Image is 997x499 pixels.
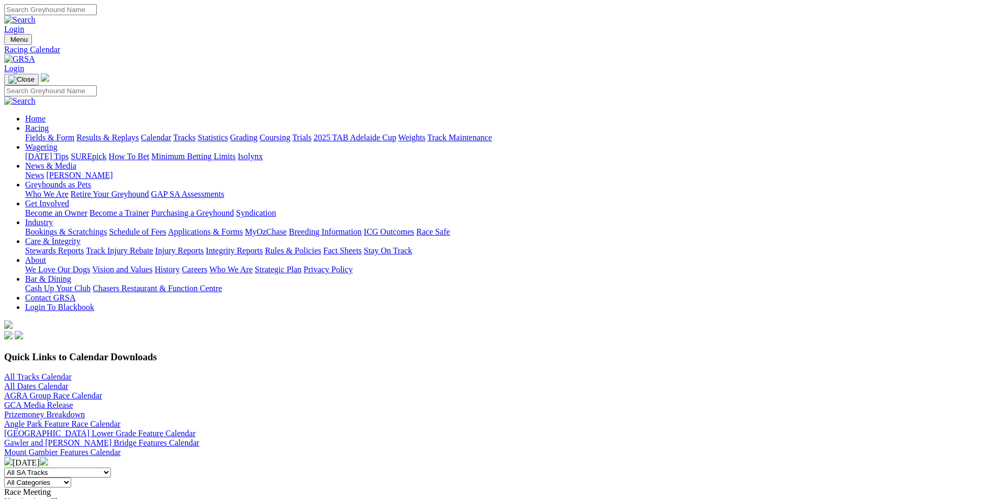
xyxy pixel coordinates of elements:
[93,284,222,293] a: Chasers Restaurant & Function Centre
[86,246,153,255] a: Track Injury Rebate
[25,180,91,189] a: Greyhounds as Pets
[25,265,90,274] a: We Love Our Dogs
[4,320,13,329] img: logo-grsa-white.png
[15,331,23,339] img: twitter.svg
[4,54,35,64] img: GRSA
[4,419,120,428] a: Angle Park Feature Race Calendar
[209,265,253,274] a: Who We Are
[428,133,492,142] a: Track Maintenance
[292,133,311,142] a: Trials
[4,382,69,391] a: All Dates Calendar
[40,457,48,465] img: chevron-right-pager-white.svg
[4,457,13,465] img: chevron-left-pager-white.svg
[4,448,121,457] a: Mount Gambier Features Calendar
[168,227,243,236] a: Applications & Forms
[25,114,46,123] a: Home
[230,133,257,142] a: Grading
[8,75,35,84] img: Close
[25,237,81,246] a: Care & Integrity
[4,64,24,73] a: Login
[151,208,234,217] a: Purchasing a Greyhound
[25,284,91,293] a: Cash Up Your Club
[71,152,106,161] a: SUREpick
[89,208,149,217] a: Become a Trainer
[25,246,84,255] a: Stewards Reports
[25,171,993,180] div: News & Media
[182,265,207,274] a: Careers
[25,208,87,217] a: Become an Owner
[109,227,166,236] a: Schedule of Fees
[151,190,225,198] a: GAP SA Assessments
[25,133,993,142] div: Racing
[25,199,69,208] a: Get Involved
[4,391,102,400] a: AGRA Group Race Calendar
[4,25,24,34] a: Login
[4,96,36,106] img: Search
[304,265,353,274] a: Privacy Policy
[4,487,993,497] div: Race Meeting
[4,15,36,25] img: Search
[25,208,993,218] div: Get Involved
[4,372,72,381] a: All Tracks Calendar
[4,410,85,419] a: Prizemoney Breakdown
[25,227,993,237] div: Industry
[236,208,276,217] a: Syndication
[364,227,414,236] a: ICG Outcomes
[92,265,152,274] a: Vision and Values
[25,256,46,264] a: About
[4,401,73,409] a: GCA Media Release
[25,161,76,170] a: News & Media
[4,85,97,96] input: Search
[260,133,290,142] a: Coursing
[4,45,993,54] a: Racing Calendar
[25,274,71,283] a: Bar & Dining
[4,331,13,339] img: facebook.svg
[265,246,321,255] a: Rules & Policies
[4,457,993,468] div: [DATE]
[141,133,171,142] a: Calendar
[255,265,301,274] a: Strategic Plan
[25,227,107,236] a: Bookings & Scratchings
[313,133,396,142] a: 2025 TAB Adelaide Cup
[206,246,263,255] a: Integrity Reports
[398,133,425,142] a: Weights
[198,133,228,142] a: Statistics
[25,293,75,302] a: Contact GRSA
[76,133,139,142] a: Results & Replays
[155,246,204,255] a: Injury Reports
[4,351,993,363] h3: Quick Links to Calendar Downloads
[416,227,450,236] a: Race Safe
[364,246,412,255] a: Stay On Track
[154,265,180,274] a: History
[4,74,39,85] button: Toggle navigation
[25,142,58,151] a: Wagering
[238,152,263,161] a: Isolynx
[25,190,69,198] a: Who We Are
[46,171,113,180] a: [PERSON_NAME]
[25,246,993,256] div: Care & Integrity
[151,152,236,161] a: Minimum Betting Limits
[25,124,49,132] a: Racing
[109,152,150,161] a: How To Bet
[289,227,362,236] a: Breeding Information
[25,218,53,227] a: Industry
[4,34,32,45] button: Toggle navigation
[25,171,44,180] a: News
[25,284,993,293] div: Bar & Dining
[4,429,196,438] a: [GEOGRAPHIC_DATA] Lower Grade Feature Calendar
[25,265,993,274] div: About
[245,227,287,236] a: MyOzChase
[25,190,993,199] div: Greyhounds as Pets
[173,133,196,142] a: Tracks
[10,36,28,43] span: Menu
[71,190,149,198] a: Retire Your Greyhound
[25,303,94,312] a: Login To Blackbook
[41,73,49,82] img: logo-grsa-white.png
[25,152,69,161] a: [DATE] Tips
[4,4,97,15] input: Search
[4,438,199,447] a: Gawler and [PERSON_NAME] Bridge Features Calendar
[323,246,362,255] a: Fact Sheets
[25,133,74,142] a: Fields & Form
[25,152,993,161] div: Wagering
